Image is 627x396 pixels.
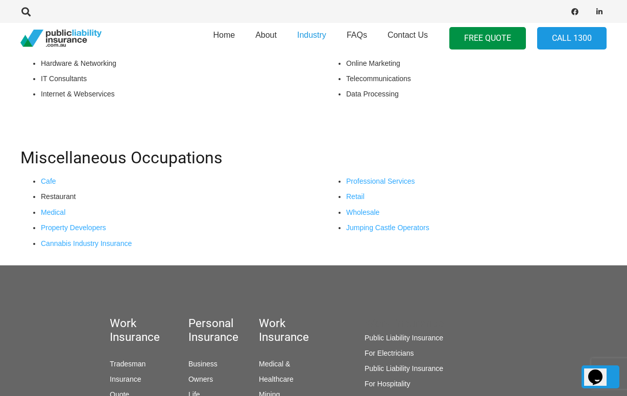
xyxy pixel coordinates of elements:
a: Facebook [568,5,582,19]
a: FREE QUOTE [449,27,526,50]
h2: Miscellaneous Occupations [20,148,607,167]
li: Telecommunications [346,73,607,84]
a: Call 1300 [537,27,607,50]
span: About [255,31,277,39]
li: Data Processing [346,88,607,100]
h5: Work Insurance [110,316,130,344]
span: Home [213,31,235,39]
a: Cafe [41,177,56,185]
a: Wholesale [346,208,379,216]
h5: Work Insurance [365,316,447,330]
a: Public Liability Insurance For Electricians [365,334,443,357]
a: Professional Services [346,177,415,185]
a: Back to top [582,365,619,388]
li: Online Marketing [346,58,607,69]
a: FAQs [336,20,377,57]
a: Search [16,7,36,16]
li: Internet & Webservices [41,88,301,100]
a: Medical [41,208,65,216]
li: Restaurant [41,191,301,202]
h5: Personal Insurance [188,316,200,344]
iframe: chat widget [584,355,617,386]
span: FAQs [347,31,367,39]
a: Cannabis Industry Insurance [41,239,132,247]
a: Home [203,20,245,57]
a: Public Liability Insurance For Hospitality [365,364,443,388]
a: Contact Us [377,20,438,57]
h5: Work Insurance [259,316,306,344]
a: Industry [287,20,336,57]
span: Contact Us [388,31,428,39]
a: pli_logotransparent [20,30,102,47]
a: LinkedIn [592,5,607,19]
li: IT Consultants [41,73,301,84]
a: Medical & Healthcare [259,360,294,383]
a: Jumping Castle Operators [346,224,429,232]
a: Property Developers [41,224,106,232]
li: Hardware & Networking [41,58,301,69]
a: About [245,20,287,57]
a: Retail [346,192,365,201]
span: Industry [297,31,326,39]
